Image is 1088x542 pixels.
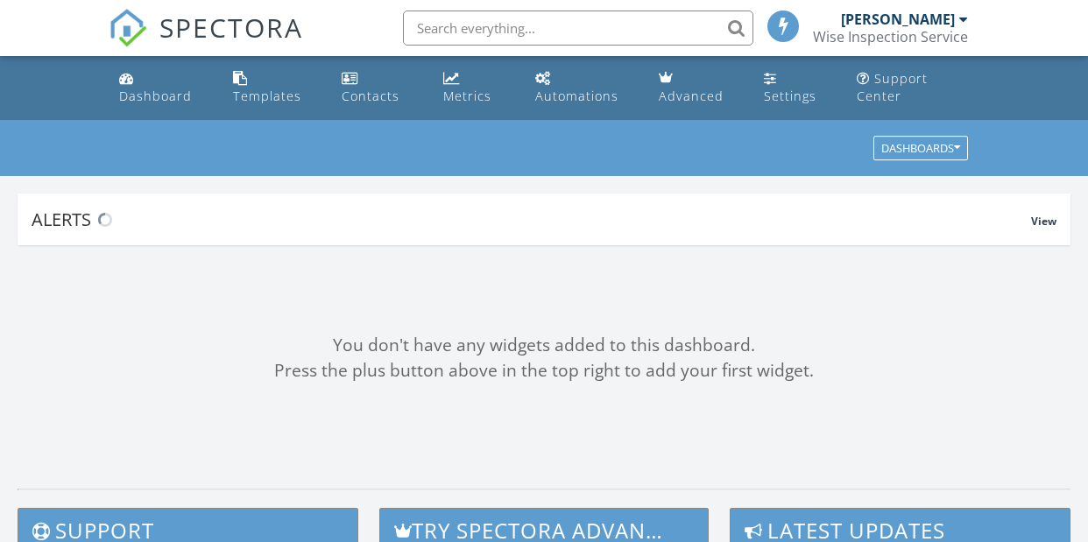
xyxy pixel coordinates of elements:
div: Dashboard [119,88,192,104]
div: Alerts [32,208,1031,231]
div: Settings [764,88,816,104]
div: Contacts [342,88,399,104]
a: Advanced [652,63,743,113]
span: SPECTORA [159,9,303,46]
button: Dashboards [873,137,968,161]
div: Press the plus button above in the top right to add your first widget. [18,358,1070,384]
div: You don't have any widgets added to this dashboard. [18,333,1070,358]
img: The Best Home Inspection Software - Spectora [109,9,147,47]
div: Automations [535,88,618,104]
a: Settings [757,63,836,113]
span: View [1031,214,1056,229]
div: Metrics [443,88,491,104]
div: Support Center [857,70,928,104]
div: Templates [233,88,301,104]
div: Wise Inspection Service [813,28,968,46]
a: Templates [226,63,321,113]
a: Automations (Basic) [528,63,639,113]
a: SPECTORA [109,24,303,60]
div: Dashboards [881,143,960,155]
a: Metrics [436,63,514,113]
a: Support Center [850,63,975,113]
div: Advanced [659,88,724,104]
input: Search everything... [403,11,753,46]
div: [PERSON_NAME] [841,11,955,28]
a: Dashboard [112,63,211,113]
a: Contacts [335,63,421,113]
